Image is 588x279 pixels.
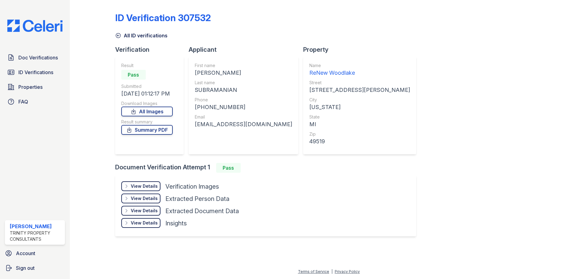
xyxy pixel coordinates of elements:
[10,223,62,230] div: [PERSON_NAME]
[121,62,173,69] div: Result
[165,219,187,228] div: Insights
[165,182,219,191] div: Verification Images
[121,107,173,116] a: All Images
[18,54,58,61] span: Doc Verifications
[18,69,53,76] span: ID Verifications
[5,51,65,64] a: Doc Verifications
[115,12,211,23] div: ID Verification 307532
[5,81,65,93] a: Properties
[165,207,239,215] div: Extracted Document Data
[309,86,410,94] div: [STREET_ADDRESS][PERSON_NAME]
[5,96,65,108] a: FAQ
[195,69,292,77] div: [PERSON_NAME]
[2,262,67,274] a: Sign out
[309,120,410,129] div: MI
[195,97,292,103] div: Phone
[331,269,333,274] div: |
[121,70,146,80] div: Pass
[195,103,292,111] div: [PHONE_NUMBER]
[16,264,35,272] span: Sign out
[195,120,292,129] div: [EMAIL_ADDRESS][DOMAIN_NAME]
[121,100,173,107] div: Download Images
[309,114,410,120] div: State
[115,163,421,173] div: Document Verification Attempt 1
[195,62,292,69] div: First name
[309,62,410,77] a: Name ReNew Woodlake
[195,80,292,86] div: Last name
[195,86,292,94] div: SUBRAMANIAN
[309,62,410,69] div: Name
[189,45,303,54] div: Applicant
[115,32,168,39] a: All ID verifications
[131,208,158,214] div: View Details
[10,230,62,242] div: Trinity Property Consultants
[2,247,67,259] a: Account
[18,98,28,105] span: FAQ
[216,163,241,173] div: Pass
[335,269,360,274] a: Privacy Policy
[131,220,158,226] div: View Details
[195,114,292,120] div: Email
[121,83,173,89] div: Submitted
[121,119,173,125] div: Result summary
[18,83,43,91] span: Properties
[165,194,229,203] div: Extracted Person Data
[309,69,410,77] div: ReNew Woodlake
[309,97,410,103] div: City
[298,269,329,274] a: Terms of Service
[5,66,65,78] a: ID Verifications
[309,103,410,111] div: [US_STATE]
[131,195,158,202] div: View Details
[16,250,35,257] span: Account
[309,80,410,86] div: Street
[121,89,173,98] div: [DATE] 01:12:17 PM
[2,20,67,32] img: CE_Logo_Blue-a8612792a0a2168367f1c8372b55b34899dd931a85d93a1a3d3e32e68fde9ad4.png
[115,45,189,54] div: Verification
[303,45,421,54] div: Property
[309,131,410,137] div: Zip
[121,125,173,135] a: Summary PDF
[309,137,410,146] div: 49519
[131,183,158,189] div: View Details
